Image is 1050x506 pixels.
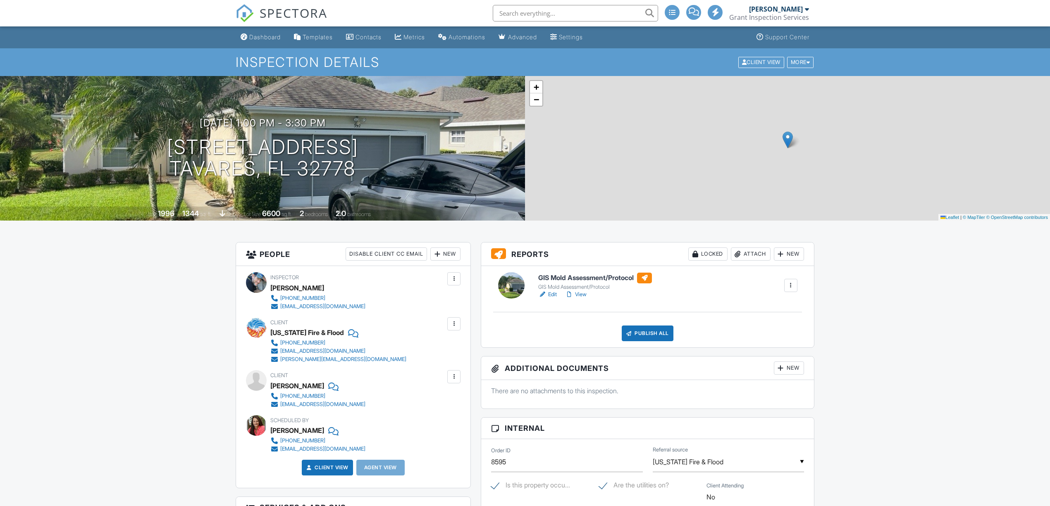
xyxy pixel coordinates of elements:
span: Inspector [270,274,299,280]
a: © MapTiler [963,215,985,220]
a: Zoom in [530,81,542,93]
h1: [STREET_ADDRESS] Tavares, FL 32778 [167,136,358,180]
h3: Additional Documents [481,356,814,380]
span: Client [270,319,288,325]
a: Templates [291,30,336,45]
a: [EMAIL_ADDRESS][DOMAIN_NAME] [270,302,365,311]
span: − [534,94,539,105]
h3: Reports [481,242,814,266]
span: bedrooms [305,211,328,217]
a: [EMAIL_ADDRESS][DOMAIN_NAME] [270,445,365,453]
span: slab [227,211,236,217]
div: [PERSON_NAME][EMAIL_ADDRESS][DOMAIN_NAME] [280,356,406,363]
span: Client [270,372,288,378]
h3: [DATE] 1:00 pm - 3:30 pm [200,117,326,128]
span: SPECTORA [260,4,327,21]
div: GIS Mold Assessment/Protocol [538,284,652,290]
div: Attach [731,247,771,261]
a: Metrics [391,30,428,45]
a: Client View [305,463,348,472]
a: © OpenStreetMap contributors [986,215,1048,220]
div: [PHONE_NUMBER] [280,393,325,399]
a: [PHONE_NUMBER] [270,392,365,400]
div: New [430,247,461,261]
a: [EMAIL_ADDRESS][DOMAIN_NAME] [270,347,406,355]
a: Zoom out [530,93,542,106]
img: The Best Home Inspection Software - Spectora [236,4,254,22]
div: [EMAIL_ADDRESS][DOMAIN_NAME] [280,348,365,354]
div: Grant Inspection Services [729,13,809,21]
div: Client View [738,57,784,68]
a: Advanced [495,30,540,45]
div: Metrics [403,33,425,40]
div: Advanced [508,33,537,40]
div: [PHONE_NUMBER] [280,340,325,346]
a: [EMAIL_ADDRESS][DOMAIN_NAME] [270,400,365,409]
h3: People [236,242,470,266]
div: 6600 [262,209,280,218]
img: Marker [783,131,793,148]
a: GIS Mold Assessment/Protocol GIS Mold Assessment/Protocol [538,273,652,291]
div: [PERSON_NAME] [270,424,324,437]
a: Settings [547,30,586,45]
div: [PERSON_NAME] [749,5,803,13]
a: [PHONE_NUMBER] [270,294,365,302]
span: Built [148,211,157,217]
a: Contacts [343,30,385,45]
a: [PHONE_NUMBER] [270,437,365,445]
div: 1344 [182,209,199,218]
label: Referral source [653,446,688,454]
a: Leaflet [940,215,959,220]
div: [EMAIL_ADDRESS][DOMAIN_NAME] [280,446,365,452]
div: Disable Client CC Email [346,247,427,261]
input: Search everything... [493,5,658,21]
div: Automations [449,33,485,40]
a: [PHONE_NUMBER] [270,339,406,347]
label: Are the utilities on? [599,481,669,492]
div: New [774,247,804,261]
div: More [787,57,814,68]
label: Order ID [491,447,511,454]
h3: Internal [481,418,814,439]
span: bathrooms [347,211,371,217]
span: sq.ft. [282,211,292,217]
a: View [565,290,587,299]
div: 1996 [158,209,174,218]
div: [PHONE_NUMBER] [280,295,325,302]
a: Dashboard [237,30,284,45]
label: Is this property occupied? [491,481,570,492]
p: There are no attachments to this inspection. [491,386,804,395]
div: Contacts [356,33,382,40]
div: New [774,361,804,375]
div: [PERSON_NAME] [270,282,324,294]
div: 2 [300,209,304,218]
div: [PERSON_NAME] [270,380,324,392]
span: Scheduled By [270,417,309,423]
div: [US_STATE] Fire & Flood [270,326,344,339]
label: Client Attending [706,482,744,489]
a: Edit [538,290,557,299]
span: sq. ft. [200,211,212,217]
div: Templates [303,33,333,40]
span: Lot Size [243,211,261,217]
div: Settings [559,33,583,40]
h1: Inspection Details [236,55,814,69]
h6: GIS Mold Assessment/Protocol [538,273,652,283]
a: Client View [737,59,786,65]
a: SPECTORA [236,11,327,29]
span: + [534,82,539,92]
a: [PERSON_NAME][EMAIL_ADDRESS][DOMAIN_NAME] [270,355,406,363]
a: Support Center [753,30,813,45]
a: Automations (Advanced) [435,30,489,45]
div: Support Center [765,33,809,40]
span: | [960,215,962,220]
div: Dashboard [249,33,281,40]
div: [PHONE_NUMBER] [280,437,325,444]
div: [EMAIL_ADDRESS][DOMAIN_NAME] [280,401,365,408]
div: [EMAIL_ADDRESS][DOMAIN_NAME] [280,303,365,310]
div: 2.0 [336,209,346,218]
div: Publish All [622,325,673,341]
div: Locked [688,247,728,261]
